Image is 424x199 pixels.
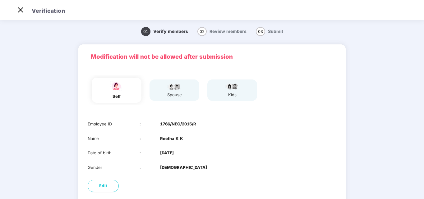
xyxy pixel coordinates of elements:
[160,135,183,142] b: Reetha K K
[88,164,140,171] div: Gender
[160,164,207,171] b: [DEMOGRAPHIC_DATA]
[268,29,283,34] span: Submit
[160,121,196,127] b: 1766/NEC/2015/R
[224,92,240,98] div: kids
[88,150,140,156] div: Date of birth
[153,29,188,34] span: Verify members
[140,135,160,142] div: :
[224,83,240,90] img: svg+xml;base64,PHN2ZyB4bWxucz0iaHR0cDovL3d3dy53My5vcmcvMjAwMC9zdmciIHdpZHRoPSI3OS4wMzciIGhlaWdodD...
[167,92,182,98] div: spouse
[197,27,207,36] span: 02
[210,29,247,34] span: Review members
[140,121,160,127] div: :
[160,150,174,156] b: [DATE]
[109,81,124,92] img: svg+xml;base64,PHN2ZyBpZD0iU3BvdXNlX2ljb24iIHhtbG5zPSJodHRwOi8vd3d3LnczLm9yZy8yMDAwL3N2ZyIgd2lkdG...
[140,150,160,156] div: :
[88,135,140,142] div: Name
[99,183,108,189] span: Edit
[88,180,119,192] button: Edit
[256,27,265,36] span: 03
[88,121,140,127] div: Employee ID
[140,164,160,171] div: :
[167,83,182,90] img: svg+xml;base64,PHN2ZyB4bWxucz0iaHR0cDovL3d3dy53My5vcmcvMjAwMC9zdmciIHdpZHRoPSI5Ny44OTciIGhlaWdodD...
[109,93,124,100] div: self
[91,52,333,61] p: Modification will not be allowed after submission
[141,27,150,36] span: 01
